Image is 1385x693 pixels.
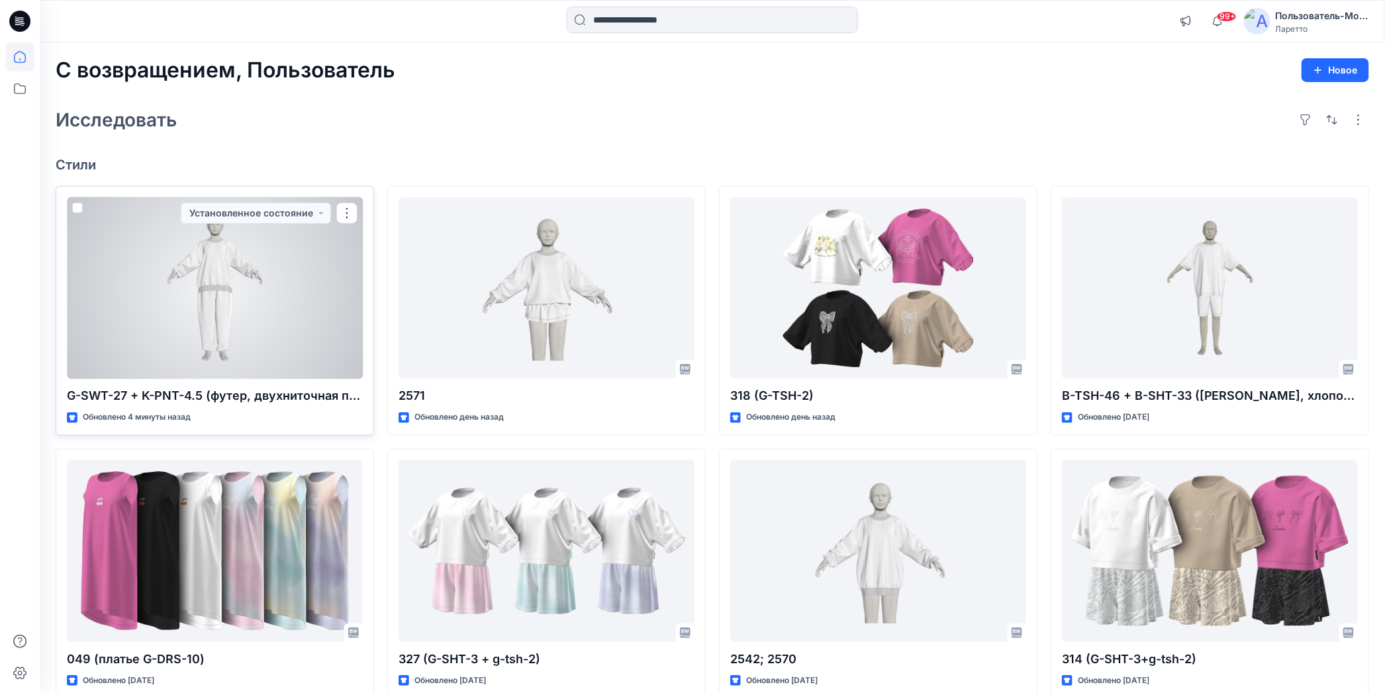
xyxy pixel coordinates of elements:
[67,460,363,642] a: 049 (платье G-DRS-10)
[399,387,694,405] p: 2571
[746,674,818,688] p: Обновлено [DATE]
[414,412,504,422] ya-tr-span: Обновлено день назад
[1276,24,1308,34] ya-tr-span: Ларетто
[399,650,694,669] p: 327 (G-SHT-3 + g-tsh-2)
[414,674,486,688] p: Обновлено [DATE]
[67,650,363,669] p: 049 (платье G-DRS-10)
[1062,460,1358,642] a: 314 (G-SHT-3+g-tsh-2)
[56,109,177,131] ya-tr-span: Исследовать
[730,460,1026,642] a: 2542; 2570
[399,197,694,379] a: 2571
[67,197,363,379] a: G-SWT-27 + K-PNT-4.5 (футер, двухниточная петля, хлопок 95 %, эластан 5 %)
[1062,652,1196,666] ya-tr-span: 314 (G-SHT-3+g-tsh-2)
[746,410,836,424] p: Обновлено день назад
[67,387,363,405] p: G-SWT-27 + K-PNT-4.5 (футер, двухниточная петля, хлопок 95 %, эластан 5 %)
[83,412,191,422] ya-tr-span: Обновлено 4 минуты назад
[83,675,154,685] ya-tr-span: Обновлено [DATE]
[730,197,1026,379] a: 318 (G-TSH-2)
[56,57,395,83] ya-tr-span: С возвращением, Пользователь
[730,650,1026,669] p: 2542; 2570
[56,157,96,173] ya-tr-span: Стили
[1217,11,1237,22] span: 99+
[730,389,814,402] ya-tr-span: 318 (G-TSH-2)
[1062,197,1358,379] a: B-TSH-46 + B-SHT-33 (Пенье WFACE Пике, хлопок 77 %, полиэстер 23 %)
[1078,410,1149,424] p: Обновлено [DATE]
[1302,58,1369,82] button: Новое
[1244,8,1270,34] img: аватар
[399,460,694,642] a: 327 (G-SHT-3 + g-tsh-2)
[1078,674,1149,688] p: Обновлено [DATE]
